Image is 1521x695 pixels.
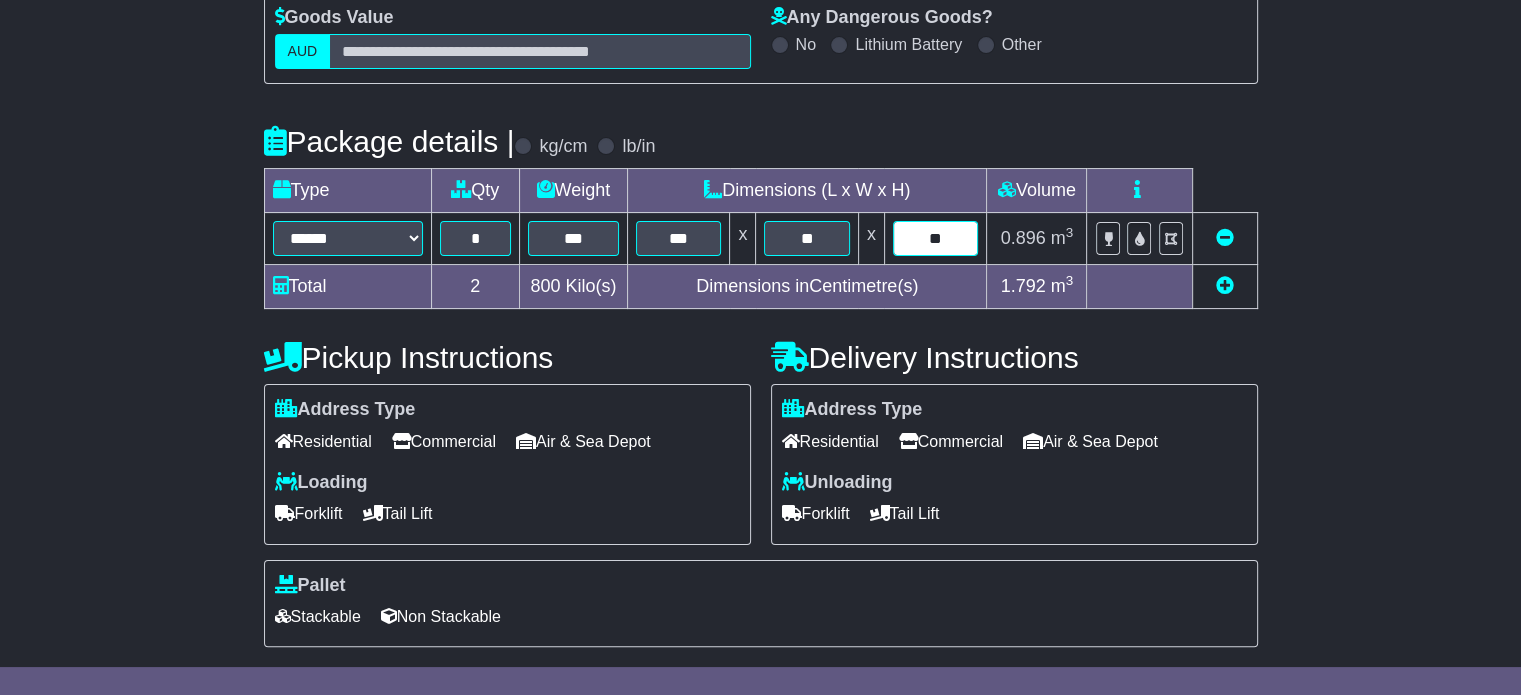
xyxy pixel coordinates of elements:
label: Address Type [782,399,923,421]
span: 800 [530,276,560,296]
span: Commercial [392,426,496,457]
h4: Delivery Instructions [771,341,1258,374]
h4: Pickup Instructions [264,341,751,374]
span: Forklift [275,498,343,529]
span: Residential [275,426,372,457]
label: lb/in [622,136,655,158]
span: Tail Lift [363,498,433,529]
td: Weight [519,169,627,213]
td: Type [264,169,431,213]
td: Kilo(s) [519,265,627,309]
label: kg/cm [539,136,587,158]
label: Address Type [275,399,416,421]
span: Forklift [782,498,850,529]
h4: Package details | [264,125,515,158]
label: AUD [275,34,331,69]
span: Residential [782,426,879,457]
td: Dimensions in Centimetre(s) [627,265,986,309]
td: Total [264,265,431,309]
label: Pallet [275,575,346,597]
label: Other [1002,35,1042,54]
a: Remove this item [1216,228,1234,248]
label: Unloading [782,472,893,494]
td: Dimensions (L x W x H) [627,169,986,213]
label: Any Dangerous Goods? [771,7,993,29]
td: 2 [431,265,519,309]
span: Commercial [899,426,1003,457]
a: Add new item [1216,276,1234,296]
label: Goods Value [275,7,394,29]
td: Qty [431,169,519,213]
td: x [858,213,884,265]
span: 0.896 [1001,228,1046,248]
span: Non Stackable [381,601,501,632]
td: Volume [987,169,1087,213]
span: Tail Lift [870,498,940,529]
label: Loading [275,472,368,494]
sup: 3 [1066,273,1074,288]
label: No [796,35,816,54]
td: x [730,213,756,265]
label: Lithium Battery [855,35,962,54]
sup: 3 [1066,225,1074,240]
span: m [1051,276,1074,296]
span: m [1051,228,1074,248]
span: Air & Sea Depot [1023,426,1158,457]
span: 1.792 [1001,276,1046,296]
span: Air & Sea Depot [516,426,651,457]
span: Stackable [275,601,361,632]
